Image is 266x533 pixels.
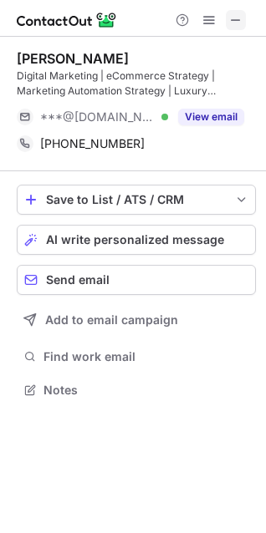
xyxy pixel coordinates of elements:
span: ***@[DOMAIN_NAME] [40,109,156,124]
div: Digital Marketing | eCommerce Strategy | Marketing Automation Strategy | Luxury Automotive | BMW [17,69,256,99]
div: Save to List / ATS / CRM [46,193,227,206]
span: Find work email [43,349,249,364]
span: Add to email campaign [45,313,178,327]
button: Notes [17,378,256,402]
span: AI write personalized message [46,233,224,246]
img: ContactOut v5.3.10 [17,10,117,30]
button: save-profile-one-click [17,185,256,215]
button: Send email [17,265,256,295]
span: [PHONE_NUMBER] [40,136,145,151]
button: AI write personalized message [17,225,256,255]
span: Send email [46,273,110,287]
button: Reveal Button [178,109,244,125]
button: Add to email campaign [17,305,256,335]
span: Notes [43,383,249,398]
button: Find work email [17,345,256,368]
div: [PERSON_NAME] [17,50,129,67]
